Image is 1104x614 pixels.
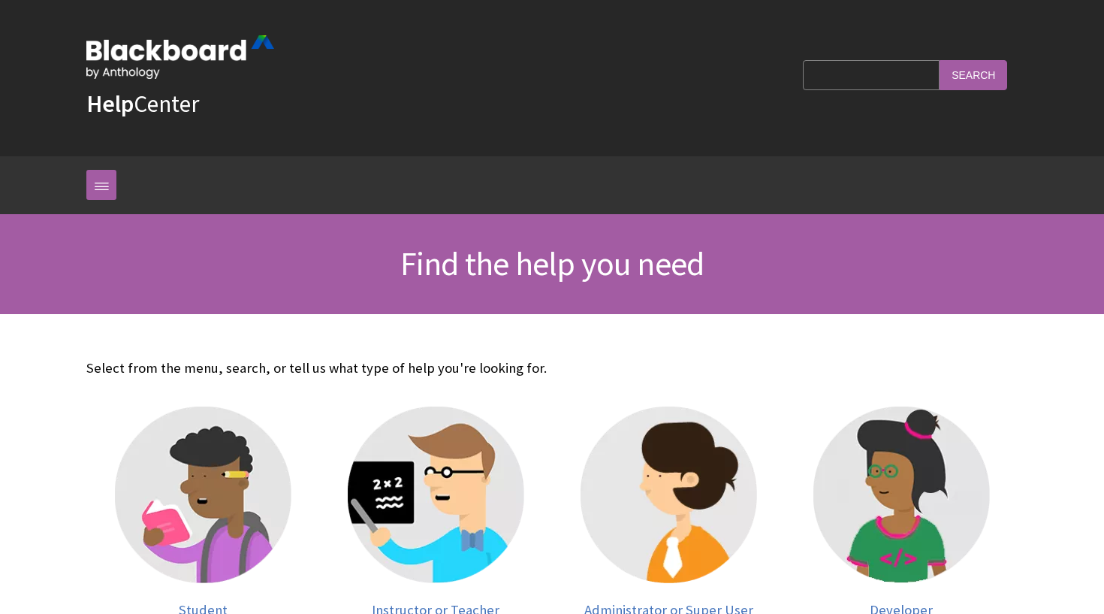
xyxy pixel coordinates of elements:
img: Blackboard by Anthology [86,35,274,79]
input: Search [940,60,1007,89]
a: HelpCenter [86,89,199,119]
span: Find the help you need [400,243,704,284]
img: Administrator [581,407,757,583]
img: Instructor [348,407,524,583]
p: Select from the menu, search, or tell us what type of help you're looking for. [86,358,1018,378]
strong: Help [86,89,134,119]
img: Student [115,407,291,583]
